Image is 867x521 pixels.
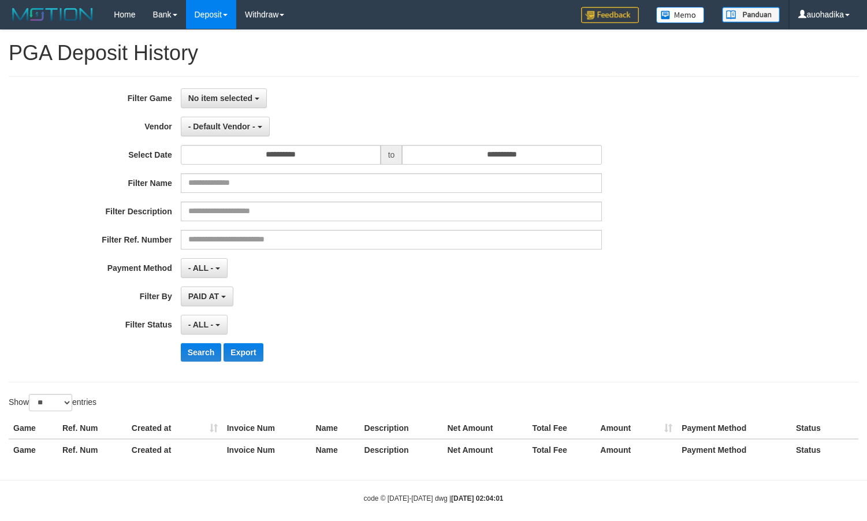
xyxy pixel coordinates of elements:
[360,439,443,460] th: Description
[677,439,791,460] th: Payment Method
[188,292,219,301] span: PAID AT
[188,94,252,103] span: No item selected
[442,418,527,439] th: Net Amount
[9,439,58,460] th: Game
[9,418,58,439] th: Game
[9,394,96,411] label: Show entries
[9,6,96,23] img: MOTION_logo.png
[722,7,780,23] img: panduan.png
[596,439,677,460] th: Amount
[656,7,705,23] img: Button%20Memo.svg
[222,439,311,460] th: Invoice Num
[181,343,222,362] button: Search
[58,418,127,439] th: Ref. Num
[181,286,233,306] button: PAID AT
[127,418,222,439] th: Created at
[360,418,443,439] th: Description
[188,263,214,273] span: - ALL -
[791,439,858,460] th: Status
[188,122,255,131] span: - Default Vendor -
[127,439,222,460] th: Created at
[181,315,228,334] button: - ALL -
[224,343,263,362] button: Export
[29,394,72,411] select: Showentries
[58,439,127,460] th: Ref. Num
[442,439,527,460] th: Net Amount
[181,117,270,136] button: - Default Vendor -
[311,439,360,460] th: Name
[596,418,677,439] th: Amount
[188,320,214,329] span: - ALL -
[527,418,596,439] th: Total Fee
[451,494,503,503] strong: [DATE] 02:04:01
[9,42,858,65] h1: PGA Deposit History
[364,494,504,503] small: code © [DATE]-[DATE] dwg |
[311,418,360,439] th: Name
[527,439,596,460] th: Total Fee
[222,418,311,439] th: Invoice Num
[181,88,267,108] button: No item selected
[677,418,791,439] th: Payment Method
[791,418,858,439] th: Status
[181,258,228,278] button: - ALL -
[581,7,639,23] img: Feedback.jpg
[381,145,403,165] span: to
